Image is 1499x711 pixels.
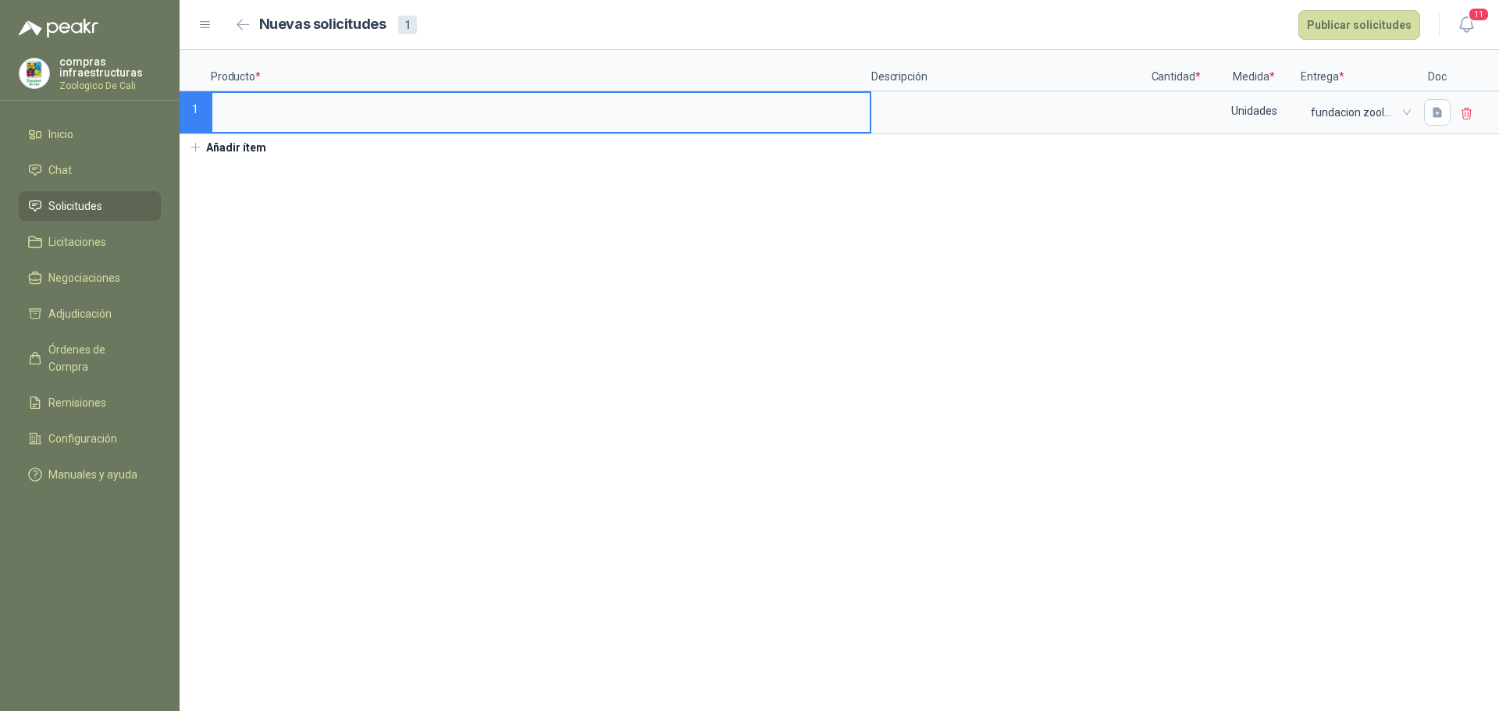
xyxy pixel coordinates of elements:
span: Licitaciones [48,233,106,251]
p: Cantidad [1145,50,1207,91]
span: Remisiones [48,394,106,411]
a: Remisiones [19,388,161,418]
button: Añadir ítem [180,134,276,161]
a: Licitaciones [19,227,161,257]
p: Medida [1207,50,1301,91]
a: Manuales y ayuda [19,460,161,489]
a: Inicio [19,119,161,149]
a: Chat [19,155,161,185]
span: Negociaciones [48,269,120,286]
a: Solicitudes [19,191,161,221]
div: Unidades [1209,93,1299,129]
p: Descripción [871,50,1145,91]
span: 11 [1468,7,1490,22]
a: Adjudicación [19,299,161,329]
h2: Nuevas solicitudes [259,13,386,36]
p: compras infraestructuras [59,56,161,78]
span: Chat [48,162,72,179]
a: Configuración [19,424,161,453]
p: Entrega [1301,50,1418,91]
img: Company Logo [20,59,49,88]
span: fundacion zoologica de cali [1311,101,1408,124]
img: Logo peakr [19,19,98,37]
div: 1 [398,16,417,34]
span: Manuales y ayuda [48,466,137,483]
button: 11 [1452,11,1480,39]
p: Producto [211,50,871,91]
p: Zoologico De Cali [59,81,161,91]
span: Configuración [48,430,117,447]
a: Órdenes de Compra [19,335,161,382]
span: Inicio [48,126,73,143]
span: Solicitudes [48,197,102,215]
p: 1 [180,91,211,134]
p: Doc [1418,50,1457,91]
a: Negociaciones [19,263,161,293]
span: Adjudicación [48,305,112,322]
button: Publicar solicitudes [1298,10,1420,40]
span: Órdenes de Compra [48,341,146,375]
